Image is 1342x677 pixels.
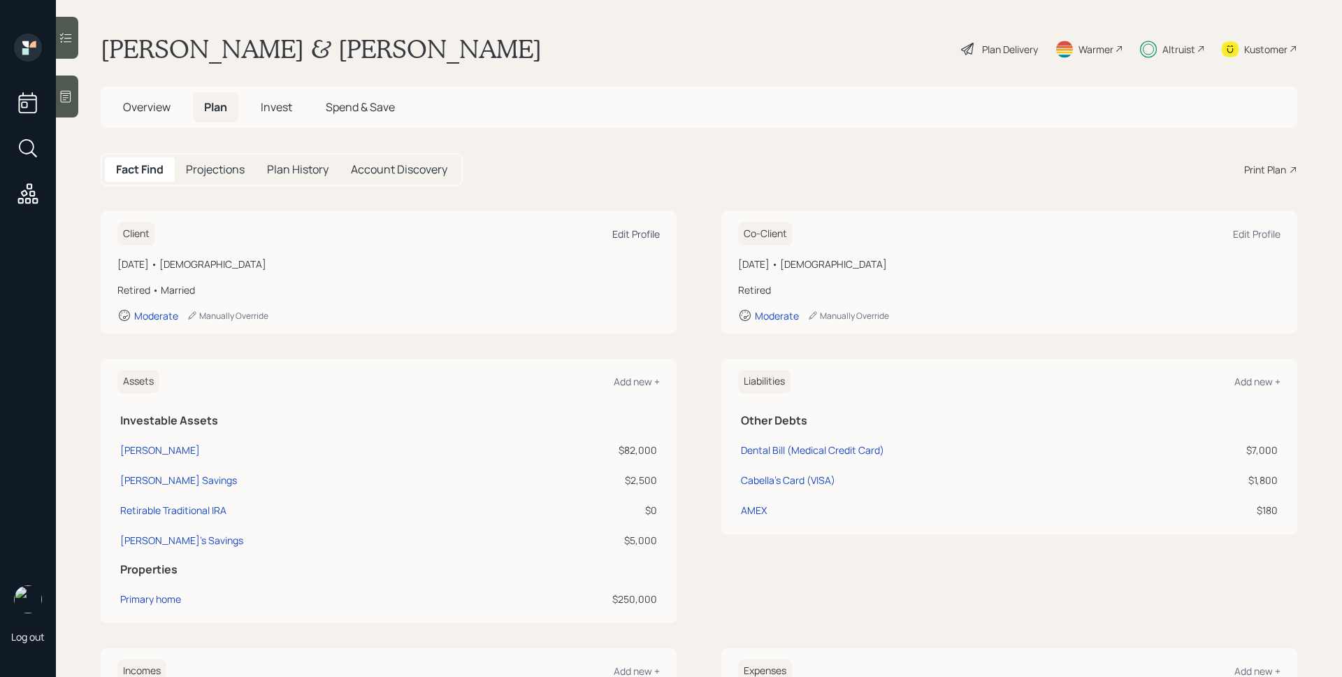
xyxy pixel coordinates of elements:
div: Retired [738,283,1280,297]
h6: Client [117,222,155,245]
div: Add new + [614,375,660,388]
span: Invest [261,99,292,115]
div: [PERSON_NAME] Savings [120,473,237,487]
div: $7,000 [1175,443,1278,457]
div: Kustomer [1244,42,1287,57]
div: [DATE] • [DEMOGRAPHIC_DATA] [117,257,660,271]
span: Spend & Save [326,99,395,115]
div: Moderate [755,309,799,322]
div: Manually Override [807,310,889,322]
div: Manually Override [187,310,268,322]
h6: Co-Client [738,222,793,245]
div: Log out [11,630,45,643]
div: Edit Profile [1233,227,1280,241]
div: Dental Bill (Medical Credit Card) [741,443,884,457]
div: [PERSON_NAME]'s Savings [120,533,243,548]
h1: [PERSON_NAME] & [PERSON_NAME] [101,34,542,64]
div: Moderate [134,309,178,322]
h5: Investable Assets [120,414,657,427]
h5: Projections [186,163,245,176]
span: Plan [204,99,227,115]
h5: Properties [120,563,657,576]
div: $0 [510,503,657,518]
div: $180 [1175,503,1278,518]
div: Print Plan [1244,162,1286,177]
div: Retirable Traditional IRA [120,503,226,518]
h6: Assets [117,370,159,393]
span: Overview [123,99,171,115]
h5: Other Debts [741,414,1278,427]
h6: Liabilities [738,370,791,393]
div: $82,000 [510,443,657,457]
div: Retired • Married [117,283,660,297]
div: Cabella's Card (VISA) [741,473,835,487]
div: Add new + [1234,375,1280,388]
div: $250,000 [510,592,657,606]
h5: Plan History [267,163,329,176]
h5: Account Discovery [351,163,447,176]
div: $2,500 [510,473,657,487]
img: james-distasi-headshot.png [14,585,42,613]
div: Altruist [1162,42,1195,57]
div: Primary home [120,592,181,606]
div: [PERSON_NAME] [120,443,200,457]
h5: Fact Find [116,163,164,176]
div: Edit Profile [612,227,660,241]
div: [DATE] • [DEMOGRAPHIC_DATA] [738,257,1280,271]
div: Warmer [1078,42,1113,57]
div: AMEX [741,503,767,518]
div: $1,800 [1175,473,1278,487]
div: Plan Delivery [982,42,1038,57]
div: $5,000 [510,533,657,548]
